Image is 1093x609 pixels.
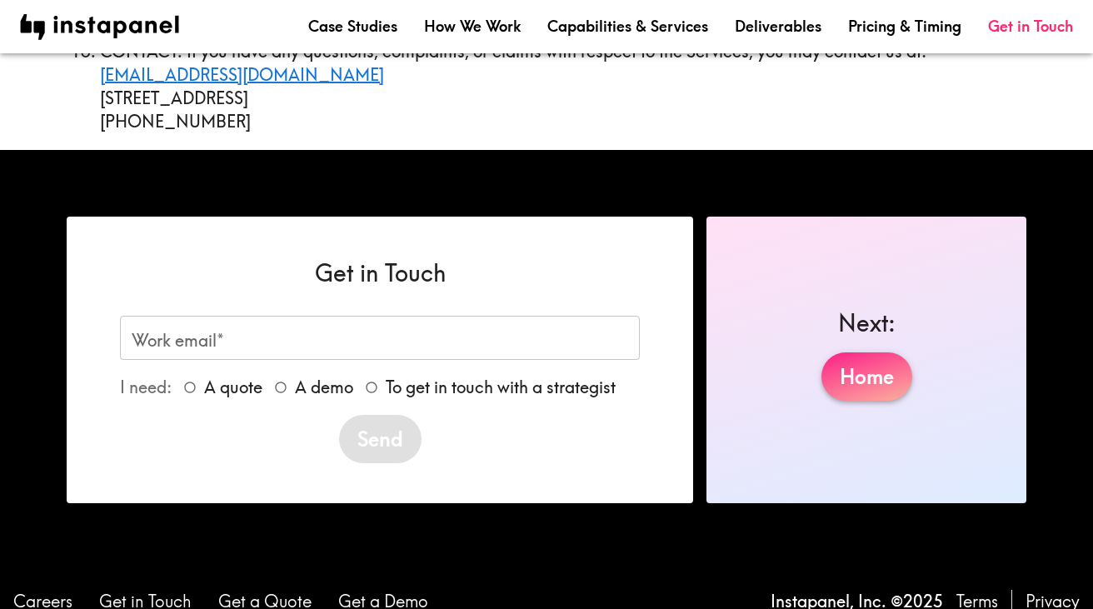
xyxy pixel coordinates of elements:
[100,40,1026,133] li: CONTACT. If you have any questions, complaints, or claims with respect to the Services, you may c...
[308,16,397,37] a: Case Studies
[20,14,179,40] img: instapanel
[547,16,708,37] a: Capabilities & Services
[988,16,1073,37] a: Get in Touch
[204,376,262,399] span: A quote
[339,415,422,463] button: Send
[386,376,616,399] span: To get in touch with a strategist
[100,64,384,85] a: [EMAIL_ADDRESS][DOMAIN_NAME]
[424,16,521,37] a: How We Work
[120,257,640,289] h6: Get in Touch
[735,16,821,37] a: Deliverables
[821,352,912,401] a: Home
[848,16,961,37] a: Pricing & Timing
[838,307,896,339] h6: Next:
[295,376,353,399] span: A demo
[120,377,172,397] span: I need:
